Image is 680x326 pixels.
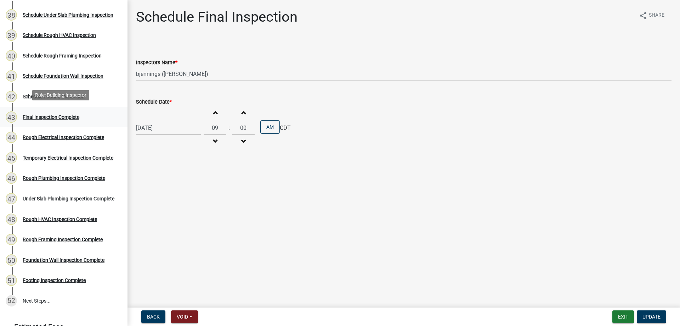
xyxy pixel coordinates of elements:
[23,258,104,263] div: Foundation Wall Inspection Complete
[23,217,97,222] div: Rough HVAC Inspection Complete
[6,254,17,266] div: 50
[32,90,89,100] div: Role: Building Inspector
[260,120,280,134] button: AM
[23,33,96,38] div: Schedule Rough HVAC Inspection
[23,135,104,140] div: Rough Electrical Inspection Complete
[23,115,79,120] div: Final Inspection Complete
[23,53,102,58] div: Schedule Rough Framing Inspection
[136,121,201,135] input: mm/dd/yyyy
[136,9,297,26] h1: Schedule Final Inspection
[6,172,17,184] div: 46
[23,94,85,99] div: Schedule Footing Inspection
[633,9,670,22] button: shareShare
[6,111,17,123] div: 43
[177,314,188,320] span: Void
[642,314,661,320] span: Update
[23,155,113,160] div: Temporary Electrical Inspection Complete
[6,29,17,41] div: 39
[204,121,226,135] input: Hours
[6,193,17,204] div: 47
[6,234,17,245] div: 49
[136,60,177,65] label: Inspectors Name
[280,124,291,132] span: CDT
[23,12,113,17] div: Schedule Under Slab Plumbing Inspection
[23,278,86,283] div: Footing Inspection Complete
[6,214,17,225] div: 48
[136,100,172,105] label: Schedule Date
[6,50,17,61] div: 40
[6,295,17,306] div: 52
[232,121,255,135] input: Minutes
[147,314,160,320] span: Back
[23,196,114,201] div: Under Slab Plumbing Inspection Complete
[23,176,105,181] div: Rough Plumbing Inspection Complete
[6,70,17,82] div: 41
[649,11,664,20] span: Share
[637,310,666,323] button: Update
[6,132,17,143] div: 44
[612,310,634,323] button: Exit
[23,73,103,78] div: Schedule Foundation Wall Inspection
[171,310,198,323] button: Void
[6,9,17,21] div: 38
[226,124,232,132] div: :
[6,275,17,286] div: 51
[141,310,165,323] button: Back
[6,152,17,164] div: 45
[6,91,17,102] div: 42
[639,11,647,20] i: share
[23,237,103,242] div: Rough Framing Inspection Complete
